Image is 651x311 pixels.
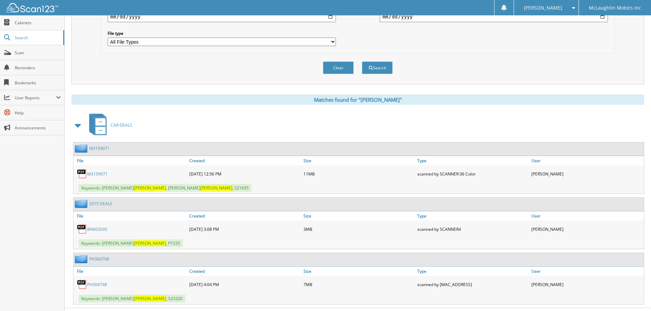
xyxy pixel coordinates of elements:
[416,156,530,165] a: Type
[87,282,107,287] a: PH304798
[77,224,87,234] img: PDF.png
[302,156,416,165] a: Size
[188,278,302,291] div: [DATE] 4:04 PM
[15,95,56,101] span: User Reports
[302,267,416,276] a: Size
[134,185,166,191] span: [PERSON_NAME]
[416,211,530,221] a: Type
[15,125,61,131] span: Announcements
[77,169,87,179] img: PDF.png
[188,167,302,181] div: [DATE] 12:56 PM
[530,167,644,181] div: [PERSON_NAME]
[617,278,651,311] iframe: Chat Widget
[362,61,393,74] button: Search
[79,295,185,302] span: Keywords: [PERSON_NAME] , S23320
[589,6,641,10] span: McLaughlin Motors Inc
[15,50,61,56] span: Scan
[75,255,89,263] img: folder2.png
[380,11,608,22] input: end
[108,30,336,36] label: File type
[530,211,644,221] a: User
[416,167,530,181] div: scanned by SCANNER 06 Color
[71,95,644,105] div: Matches found for "[PERSON_NAME]"
[15,65,61,71] span: Reminders
[416,267,530,276] a: Type
[323,61,354,74] button: Clear
[73,267,188,276] a: File
[7,3,58,12] img: scan123-logo-white.svg
[134,296,166,301] span: [PERSON_NAME]
[530,156,644,165] a: User
[188,267,302,276] a: Created
[302,278,416,291] div: 7MB
[75,144,89,153] img: folder2.png
[200,185,232,191] span: [PERSON_NAME]
[79,239,183,247] span: Keywords: [PERSON_NAME] , P1535
[302,211,416,221] a: Size
[75,199,89,208] img: folder2.png
[85,112,132,139] a: CAR DEALS
[87,171,108,177] a: M3159071
[89,256,109,262] a: PH304798
[87,226,107,232] a: BN603545
[111,122,132,128] span: CAR DEALS
[15,80,61,86] span: Bookmarks
[89,201,112,207] a: 2015 DEALS
[108,11,336,22] input: start
[15,110,61,116] span: Help
[73,211,188,221] a: File
[73,156,188,165] a: File
[134,240,166,246] span: [PERSON_NAME]
[188,156,302,165] a: Created
[188,222,302,236] div: [DATE] 3:08 PM
[15,35,60,41] span: Search
[416,222,530,236] div: scanned by SCANNER4
[416,278,530,291] div: scanned by [MAC_ADDRESS]
[302,167,416,181] div: 11MB
[188,211,302,221] a: Created
[530,222,644,236] div: [PERSON_NAME]
[77,279,87,289] img: PDF.png
[530,267,644,276] a: User
[89,145,110,151] a: M3159071
[530,278,644,291] div: [PERSON_NAME]
[524,6,562,10] span: [PERSON_NAME]
[302,222,416,236] div: 3MB
[79,184,252,192] span: Keywords: [PERSON_NAME] , [PERSON_NAME] , S21695
[15,20,61,26] span: Cabinets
